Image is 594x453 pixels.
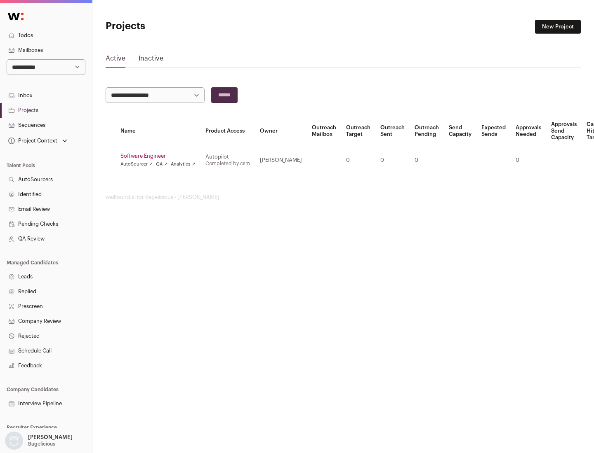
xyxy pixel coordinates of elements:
[120,161,153,168] a: AutoSourcer ↗
[5,432,23,450] img: nopic.png
[115,116,200,146] th: Name
[171,161,195,168] a: Analytics ↗
[341,146,375,175] td: 0
[3,8,28,25] img: Wellfound
[375,146,410,175] td: 0
[156,161,167,168] a: QA ↗
[139,54,163,67] a: Inactive
[106,54,125,67] a: Active
[3,432,74,450] button: Open dropdown
[307,116,341,146] th: Outreach Mailbox
[205,161,250,166] a: Completed by csm
[255,146,307,175] td: [PERSON_NAME]
[546,116,582,146] th: Approvals Send Capacity
[341,116,375,146] th: Outreach Target
[106,20,264,33] h1: Projects
[28,441,55,447] p: Bagelicious
[106,194,581,201] footer: wellfound:ai for Bagelicious - [PERSON_NAME]
[410,116,444,146] th: Outreach Pending
[200,116,255,146] th: Product Access
[511,146,546,175] td: 0
[535,20,581,34] a: New Project
[444,116,476,146] th: Send Capacity
[7,138,57,144] div: Project Context
[255,116,307,146] th: Owner
[28,434,73,441] p: [PERSON_NAME]
[7,135,69,147] button: Open dropdown
[476,116,511,146] th: Expected Sends
[120,153,196,159] a: Software Engineer
[410,146,444,175] td: 0
[205,154,250,160] div: Autopilot
[511,116,546,146] th: Approvals Needed
[375,116,410,146] th: Outreach Sent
